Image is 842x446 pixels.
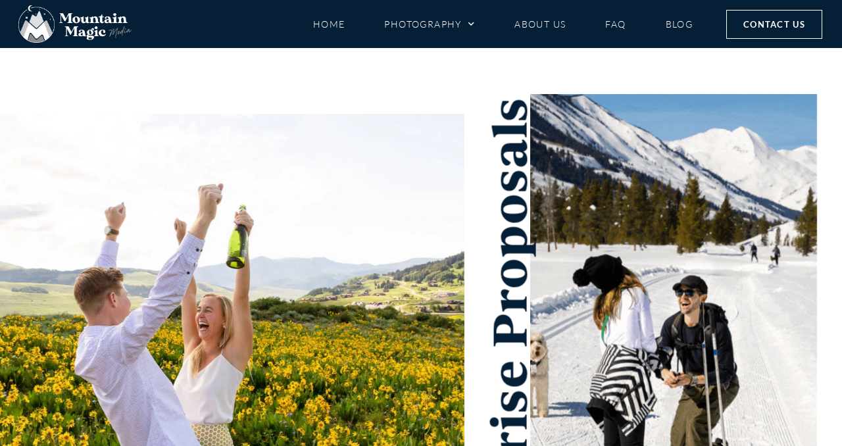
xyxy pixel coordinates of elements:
a: About Us [514,12,566,36]
a: Photography [384,12,475,36]
a: Contact Us [726,10,822,39]
span: Contact Us [743,17,805,32]
a: Home [313,12,345,36]
img: Mountain Magic Media photography logo Crested Butte Photographer [18,5,132,43]
a: FAQ [605,12,626,36]
a: Blog [666,12,693,36]
nav: Menu [313,12,693,36]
